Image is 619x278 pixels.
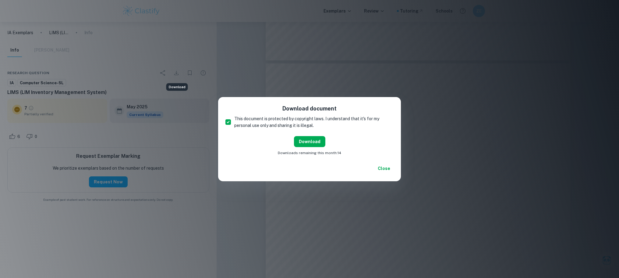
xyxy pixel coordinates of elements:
button: Download [294,136,325,147]
div: Download [166,83,188,91]
span: Downloads remaining this month: 14 [278,150,341,156]
h6: Download document [225,104,394,113]
span: This document is protected by copyright laws. I understand that it's for my personal use only and... [234,115,389,129]
button: Close [374,163,394,174]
